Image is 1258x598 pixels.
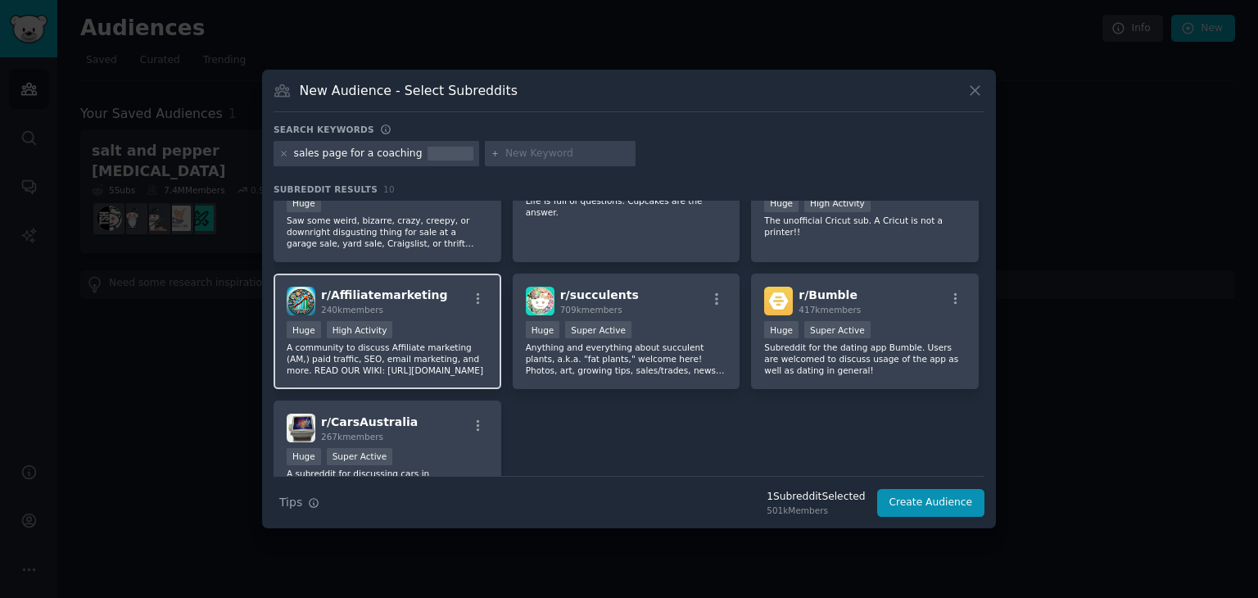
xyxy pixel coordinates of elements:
span: 417k members [799,305,861,315]
p: A subreddit for discussing cars in [GEOGRAPHIC_DATA]. [287,468,488,491]
span: Tips [279,494,302,511]
span: r/ CarsAustralia [321,415,418,428]
div: Huge [764,321,799,338]
p: Saw some weird, bizarre, crazy, creepy, or downright disgusting thing for sale at a garage sale, ... [287,215,488,249]
input: New Keyword [505,147,630,161]
div: Super Active [565,321,631,338]
div: Huge [287,448,321,465]
span: 709k members [560,305,622,315]
span: 240k members [321,305,383,315]
div: Huge [287,195,321,212]
div: Huge [526,321,560,338]
p: A community to discuss Affiliate marketing (AM,) paid traffic, SEO, email marketing, and more. RE... [287,342,488,376]
div: High Activity [327,321,393,338]
img: Bumble [764,287,793,315]
div: sales page for a coaching [294,147,423,161]
button: Create Audience [877,489,985,517]
h3: Search keywords [274,124,374,135]
div: Super Active [804,321,871,338]
h3: New Audience - Select Subreddits [300,82,518,99]
img: succulents [526,287,554,315]
span: 267k members [321,432,383,442]
span: r/ Bumble [799,288,858,301]
img: CarsAustralia [287,414,315,442]
div: 1 Subreddit Selected [767,490,865,505]
div: High Activity [804,195,871,212]
span: Subreddit Results [274,183,378,195]
div: Huge [287,321,321,338]
img: Affiliatemarketing [287,287,315,315]
div: 501k Members [767,505,865,516]
div: Huge [764,195,799,212]
div: Super Active [327,448,393,465]
p: Life is full of questions. Cupcakes are the answer. [526,195,727,218]
p: Subreddit for the dating app Bumble. Users are welcomed to discuss usage of the app as well as da... [764,342,966,376]
span: r/ Affiliatemarketing [321,288,448,301]
p: Anything and everything about succulent plants, a.k.a. "fat plants," welcome here! Photos, art, g... [526,342,727,376]
span: r/ succulents [560,288,639,301]
p: The unofficial Cricut sub. A Cricut is not a printer!! [764,215,966,238]
button: Tips [274,488,325,517]
span: 10 [383,184,395,194]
